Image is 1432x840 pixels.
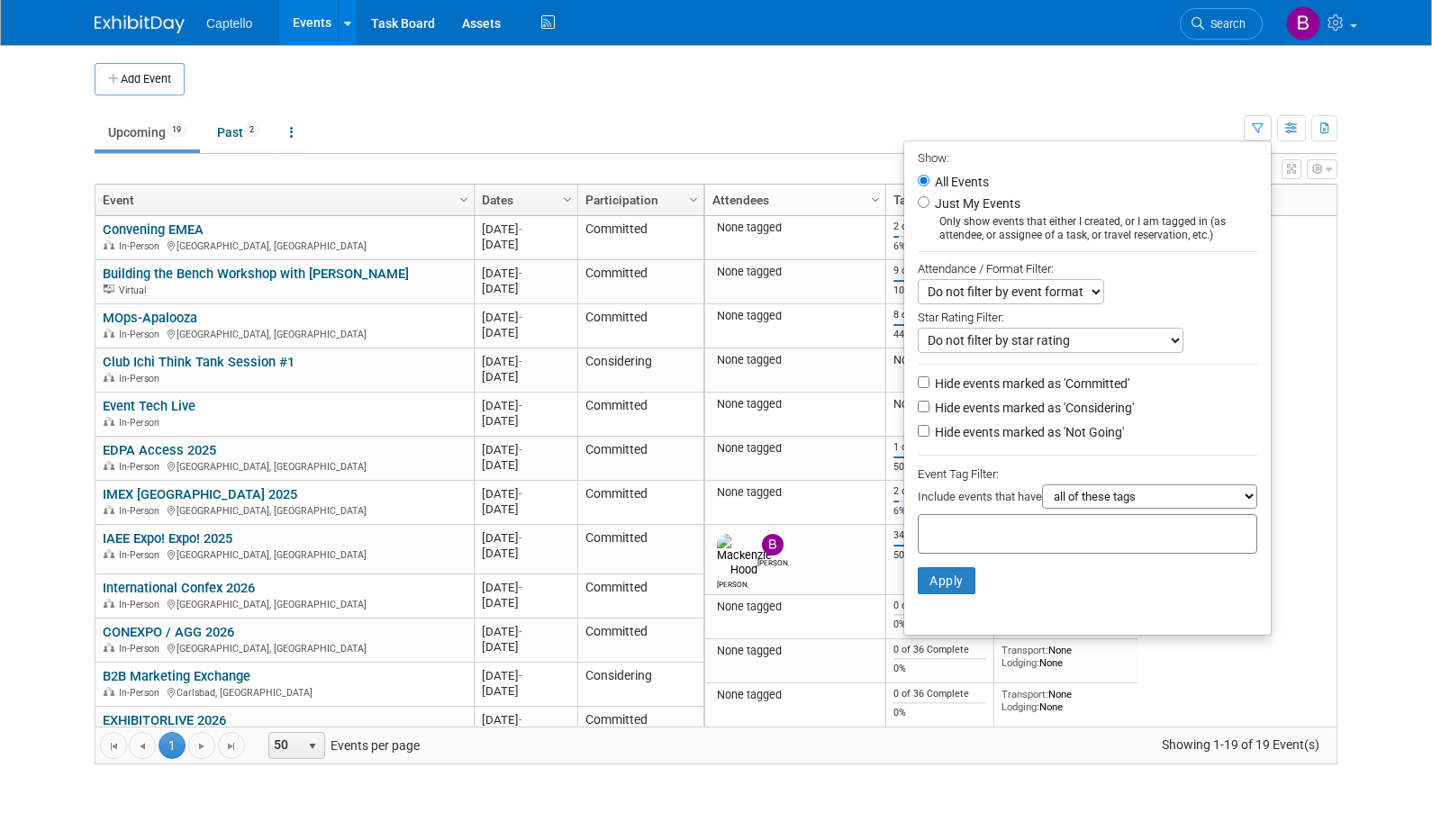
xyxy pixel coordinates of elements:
div: 6% [893,505,987,518]
td: Committed [577,216,703,260]
a: Attendees [712,185,874,215]
div: [DATE] [482,546,569,561]
img: In-Person Event [104,687,114,696]
span: - [519,625,522,638]
span: - [519,531,522,545]
div: Include events that have [918,484,1257,514]
div: None tagged [712,353,879,367]
a: Column Settings [455,185,475,212]
div: [DATE] [482,266,569,281]
div: 0% [893,663,987,675]
div: [DATE] [482,501,569,517]
div: Event Tag Filter: [918,464,1257,484]
div: [DATE] [482,398,569,413]
div: [GEOGRAPHIC_DATA], [GEOGRAPHIC_DATA] [103,458,466,474]
span: In-Person [119,687,165,699]
div: None tagged [712,600,879,614]
div: Brad Froese [757,555,789,567]
div: 0% [893,619,987,631]
a: Club Ichi Think Tank Session #1 [103,354,295,370]
span: - [519,311,522,324]
img: In-Person Event [104,643,114,652]
a: Go to the previous page [129,732,156,759]
a: Search [1180,8,1263,40]
span: 2 [244,123,259,137]
span: Transport: [1001,644,1048,656]
div: 44% [893,329,987,341]
span: In-Person [119,643,165,655]
span: Captello [206,16,252,31]
button: Add Event [95,63,185,95]
div: None tagged [712,441,879,456]
span: In-Person [119,505,165,517]
div: None specified [893,397,987,411]
div: [DATE] [482,683,569,699]
td: Committed [577,707,703,751]
a: Go to the first page [100,732,127,759]
span: - [519,669,522,682]
span: In-Person [119,461,165,473]
div: [DATE] [482,310,569,325]
span: Search [1204,17,1246,31]
span: - [519,355,522,368]
div: [DATE] [482,457,569,473]
label: Hide events marked as 'Considering' [931,399,1134,417]
div: 50% [893,549,987,562]
span: 50 [269,733,300,758]
img: In-Person Event [104,549,114,558]
td: Considering [577,348,703,393]
a: Past2 [204,115,273,149]
td: Committed [577,574,703,619]
div: None tagged [712,485,879,500]
div: [DATE] [482,413,569,429]
img: In-Person Event [104,373,114,382]
a: Upcoming19 [95,115,200,149]
span: Events per page [246,732,438,759]
div: 2 of 32 Complete [893,221,987,233]
div: [DATE] [482,369,569,384]
td: Committed [577,304,703,348]
a: Convening EMEA [103,221,204,238]
span: - [519,266,522,280]
div: None tagged [712,265,879,279]
a: International Confex 2026 [103,580,255,596]
span: Go to the previous page [135,739,150,754]
a: IMEX [GEOGRAPHIC_DATA] 2025 [103,486,297,502]
a: Dates [482,185,566,215]
img: In-Person Event [104,599,114,608]
div: [GEOGRAPHIC_DATA], [GEOGRAPHIC_DATA] [103,546,466,562]
a: Building the Bench Workshop with [PERSON_NAME] [103,266,409,282]
span: In-Person [119,373,165,384]
div: 2 of 31 Complete [893,485,987,498]
span: Transport: [1001,688,1048,700]
div: [DATE] [482,486,569,501]
td: Committed [577,437,703,481]
span: Lodging: [1001,700,1039,713]
a: Column Settings [866,185,886,212]
div: [GEOGRAPHIC_DATA], [GEOGRAPHIC_DATA] [103,238,466,253]
div: [GEOGRAPHIC_DATA], [GEOGRAPHIC_DATA] [103,640,466,655]
div: [DATE] [482,221,569,237]
div: [DATE] [482,325,569,340]
button: Apply [918,567,975,594]
a: Column Settings [558,185,578,212]
div: None tagged [712,221,879,235]
div: Only show events that either I created, or I am tagged in (as attendee, or assignee of a task, or... [918,215,1257,242]
span: - [519,713,522,727]
img: In-Person Event [104,240,114,249]
span: In-Person [119,329,165,340]
span: Column Settings [457,193,471,207]
img: ExhibitDay [95,15,185,33]
td: Committed [577,619,703,663]
div: [GEOGRAPHIC_DATA], [GEOGRAPHIC_DATA] [103,596,466,611]
img: Mackenzie Hood [717,534,772,577]
label: Hide events marked as 'Committed' [931,375,1129,393]
div: 0 of 36 Complete [893,644,987,656]
div: None None [1001,688,1131,714]
div: [DATE] [482,712,569,727]
a: B2B Marketing Exchange [103,668,250,684]
div: Attendance / Format Filter: [918,258,1257,279]
div: Carlsbad, [GEOGRAPHIC_DATA] [103,684,466,700]
td: Considering [577,663,703,707]
div: Star Rating Filter: [918,304,1257,328]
